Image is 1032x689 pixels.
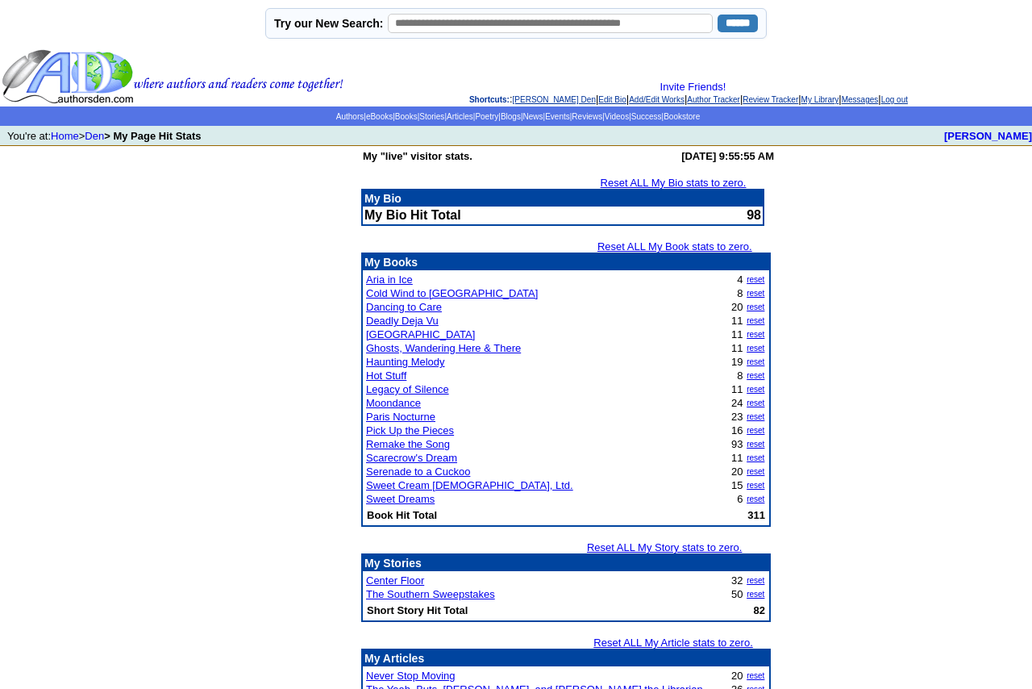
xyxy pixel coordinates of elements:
a: Aria in Ice [366,274,413,286]
font: 4 [737,274,743,286]
font: 24 [731,397,743,409]
font: 16 [731,424,743,436]
b: Short Story Hit Total [367,604,468,616]
font: 11 [731,342,743,354]
a: reset [747,481,764,490]
a: Books [395,112,418,121]
font: 20 [731,301,743,313]
font: 15 [731,479,743,491]
a: Stories [419,112,444,121]
a: Reset ALL My Article stats to zero. [593,637,753,649]
font: 20 [731,670,743,682]
font: 8 [737,287,743,299]
label: Try our New Search: [274,17,383,30]
a: News [523,112,543,121]
a: Add/Edit Works [629,95,685,104]
a: Reset ALL My Story stats to zero. [587,541,742,553]
font: 6 [737,493,743,505]
a: Messages [842,95,879,104]
p: My Articles [364,652,768,665]
a: Reset ALL My Bio stats to zero. [601,177,747,189]
a: reset [747,344,764,353]
a: My Library [801,95,839,104]
a: Pick Up the Pieces [366,424,454,436]
a: reset [747,275,764,284]
a: Deadly Deja Vu [366,315,439,327]
a: reset [747,330,764,339]
a: Legacy of Silence [366,383,449,395]
a: Moondance [366,397,421,409]
a: Sweet Cream [DEMOGRAPHIC_DATA], Ltd. [366,479,573,491]
a: reset [747,289,764,298]
b: [DATE] 9:55:55 AM [681,150,774,162]
a: reset [747,440,764,449]
a: reset [747,303,764,311]
a: Author Tracker [687,95,740,104]
a: Success [631,112,662,121]
a: Scarecrow's Dream [366,452,457,464]
a: reset [747,371,764,380]
a: Haunting Melody [366,356,445,368]
b: Book Hit Total [367,509,437,521]
a: [GEOGRAPHIC_DATA] [366,328,475,340]
a: Invite Friends! [660,81,726,93]
a: Edit Bio [598,95,626,104]
p: My Books [364,256,768,269]
b: > My Page Hit Stats [104,130,201,142]
a: Paris Nocturne [366,411,435,423]
a: Dancing to Care [366,301,442,313]
a: Log out [881,95,908,104]
b: 311 [747,509,765,521]
a: reset [747,412,764,421]
font: 19 [731,356,743,368]
font: 50 [731,588,743,600]
a: reset [747,399,764,407]
a: Remake the Song [366,438,450,450]
a: reset [747,357,764,366]
a: Reviews [572,112,602,121]
div: : | | | | | | | [347,81,1030,105]
a: Home [51,130,79,142]
font: 32 [731,574,743,587]
a: The Southern Sweepstakes [366,588,495,600]
font: 11 [731,315,743,327]
font: 8 [737,370,743,382]
a: Authors [336,112,364,121]
a: [PERSON_NAME] [944,130,1032,142]
a: [PERSON_NAME] Den [513,95,596,104]
a: Events [545,112,570,121]
font: 11 [731,383,743,395]
a: Cold Wind to [GEOGRAPHIC_DATA] [366,287,538,299]
a: Review Tracker [743,95,798,104]
a: Serenade to a Cuckoo [366,466,470,478]
p: My Bio [364,192,761,205]
a: eBooks [366,112,393,121]
a: reset [747,453,764,462]
a: Ghosts, Wandering Here & There [366,342,521,354]
a: reset [747,590,764,599]
a: reset [747,316,764,325]
a: reset [747,426,764,435]
a: reset [747,671,764,680]
a: reset [747,385,764,394]
img: header_logo2.gif [2,48,343,105]
span: Shortcuts: [469,95,510,104]
font: You're at: > [7,130,201,142]
a: Videos [605,112,629,121]
a: Center Floor [366,574,424,587]
a: Poetry [475,112,498,121]
a: Sweet Dreams [366,493,435,505]
a: Bookstore [664,112,700,121]
b: My "live" visitor stats. [363,150,472,162]
font: 11 [731,452,743,464]
a: Reset ALL My Book stats to zero. [597,240,752,253]
a: Never Stop Moving [366,670,456,682]
a: Blogs [501,112,521,121]
a: reset [747,495,764,503]
a: reset [747,467,764,476]
p: My Stories [364,557,768,570]
b: 82 [754,604,765,616]
b: My Bio Hit Total [364,208,461,222]
font: 20 [731,466,743,478]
